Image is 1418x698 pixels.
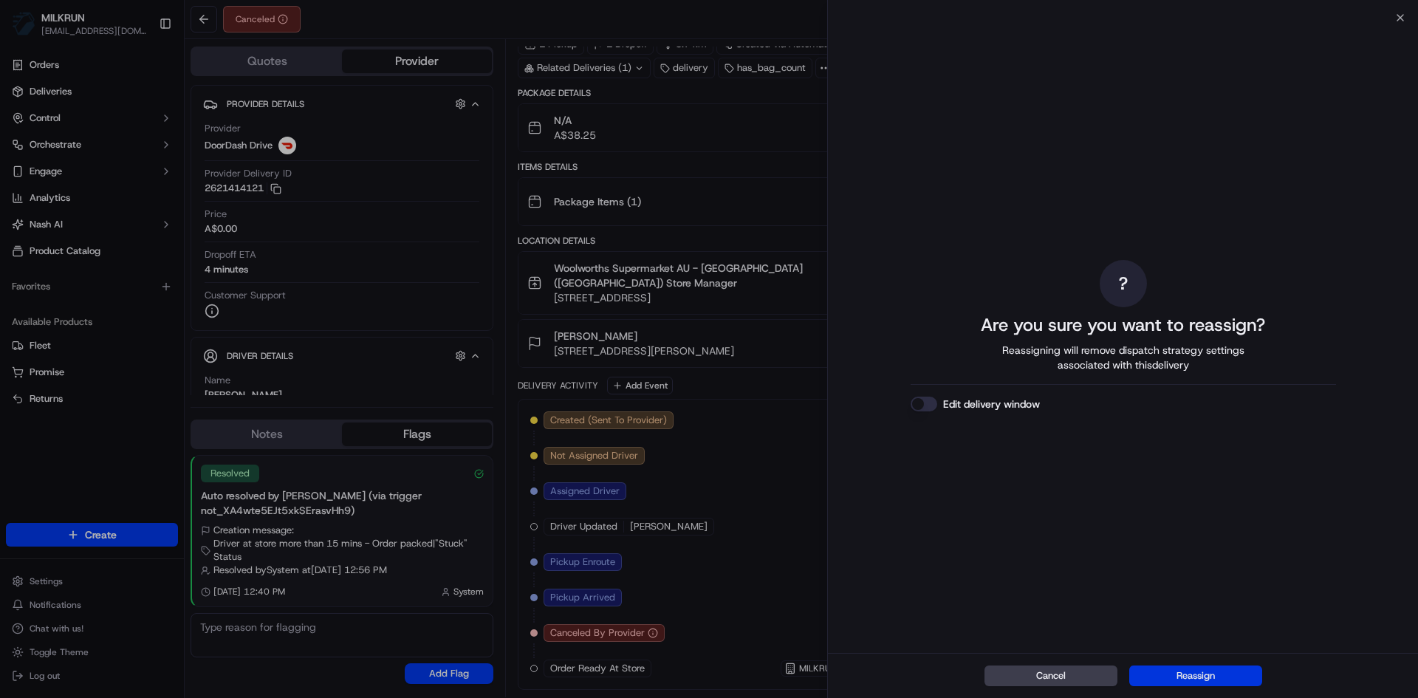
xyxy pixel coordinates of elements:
span: Reassigning will remove dispatch strategy settings associated with this delivery [982,343,1265,372]
h2: Are you sure you want to reassign? [981,313,1265,337]
button: Cancel [984,666,1117,686]
label: Edit delivery window [943,397,1040,411]
div: ? [1100,260,1147,307]
button: Reassign [1129,666,1262,686]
